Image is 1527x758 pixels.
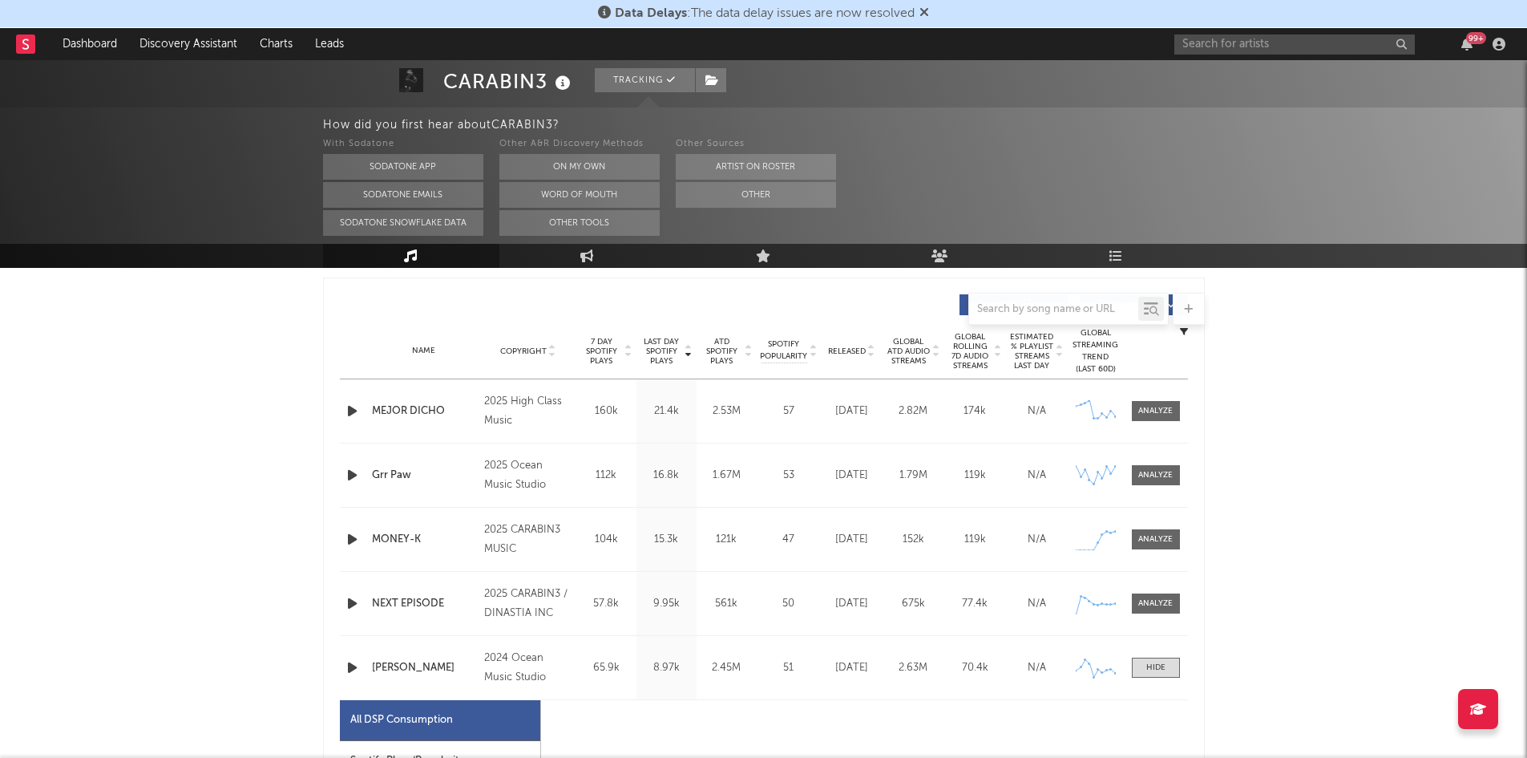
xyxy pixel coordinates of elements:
[948,532,1002,548] div: 119k
[1010,532,1064,548] div: N/A
[760,338,807,363] span: Spotify Popularity
[595,68,695,92] button: Tracking
[1174,34,1415,55] input: Search for artists
[887,403,940,420] div: 2.82M
[580,468,632,484] div: 112k
[1010,660,1064,676] div: N/A
[580,596,632,612] div: 57.8k
[825,596,879,612] div: [DATE]
[484,585,572,623] div: 2025 CARABIN3 / DINASTIA INC
[640,596,693,612] div: 9.95k
[340,700,540,741] div: All DSP Consumption
[887,660,940,676] div: 2.63M
[1010,596,1064,612] div: N/A
[825,660,879,676] div: [DATE]
[580,337,623,366] span: 7 Day Spotify Plays
[372,345,477,357] div: Name
[350,711,453,730] div: All DSP Consumption
[887,337,931,366] span: Global ATD Audio Streams
[499,135,660,154] div: Other A&R Discovery Methods
[701,403,753,420] div: 2.53M
[484,456,572,495] div: 2025 Ocean Music Studio
[323,135,483,154] div: With Sodatone
[304,28,355,60] a: Leads
[372,403,477,420] a: MEJOR DICHO
[948,596,1002,612] div: 77.4k
[640,337,683,366] span: Last Day Spotify Plays
[248,28,304,60] a: Charts
[825,403,879,420] div: [DATE]
[676,135,836,154] div: Other Sources
[640,403,693,420] div: 21.4k
[128,28,248,60] a: Discovery Assistant
[1010,332,1054,371] span: Estimated % Playlist Streams Last Day
[615,7,915,20] span: : The data delay issues are now resolved
[887,532,940,548] div: 152k
[948,403,1002,420] div: 174k
[640,660,693,676] div: 8.97k
[484,392,572,431] div: 2025 High Class Music
[580,660,632,676] div: 65.9k
[323,182,483,208] button: Sodatone Emails
[828,347,866,356] span: Released
[761,403,817,420] div: 57
[372,468,477,484] a: Grr Paw
[500,347,547,356] span: Copyright
[484,649,572,687] div: 2024 Ocean Music Studio
[969,303,1138,316] input: Search by song name or URL
[580,403,632,420] div: 160k
[825,468,879,484] div: [DATE]
[640,532,693,548] div: 15.3k
[948,332,992,371] span: Global Rolling 7D Audio Streams
[615,7,687,20] span: Data Delays
[825,532,879,548] div: [DATE]
[701,660,753,676] div: 2.45M
[323,210,483,236] button: Sodatone Snowflake Data
[499,182,660,208] button: Word Of Mouth
[676,154,836,180] button: Artist on Roster
[701,532,753,548] div: 121k
[1466,32,1486,44] div: 99 +
[676,182,836,208] button: Other
[499,154,660,180] button: On My Own
[323,154,483,180] button: Sodatone App
[640,468,693,484] div: 16.8k
[761,532,817,548] div: 47
[1461,38,1472,51] button: 99+
[372,596,477,612] a: NEXT EPISODE
[701,596,753,612] div: 561k
[372,532,477,548] a: MONEY-K
[443,68,575,95] div: CARABIN3
[948,660,1002,676] div: 70.4k
[887,468,940,484] div: 1.79M
[1010,403,1064,420] div: N/A
[1072,327,1120,375] div: Global Streaming Trend (Last 60D)
[701,468,753,484] div: 1.67M
[701,337,743,366] span: ATD Spotify Plays
[580,532,632,548] div: 104k
[484,521,572,559] div: 2025 CARABIN3 MUSIC
[499,210,660,236] button: Other Tools
[919,7,929,20] span: Dismiss
[1010,468,1064,484] div: N/A
[761,596,817,612] div: 50
[761,660,817,676] div: 51
[948,468,1002,484] div: 119k
[761,468,817,484] div: 53
[372,660,477,676] a: [PERSON_NAME]
[51,28,128,60] a: Dashboard
[887,596,940,612] div: 675k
